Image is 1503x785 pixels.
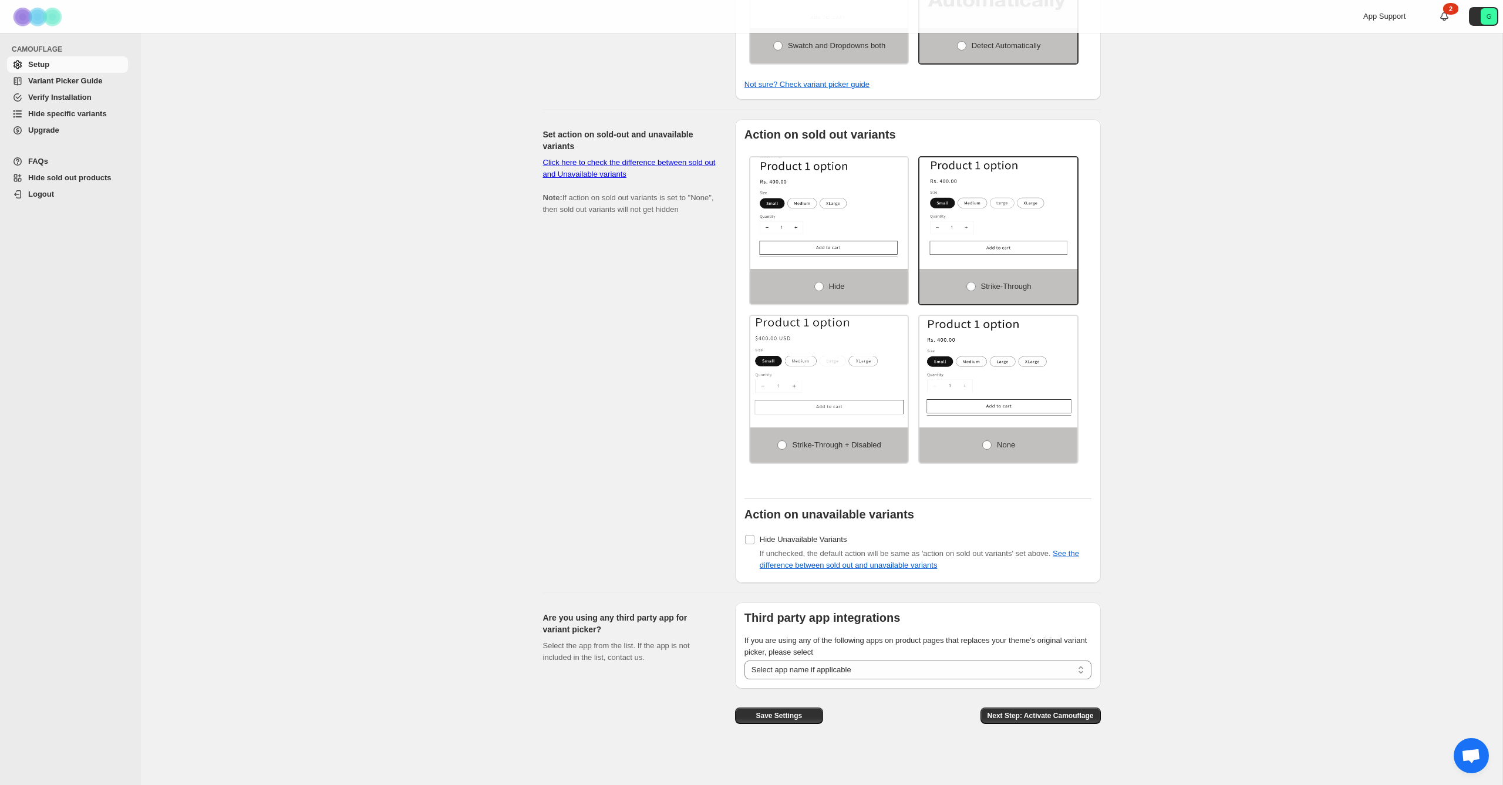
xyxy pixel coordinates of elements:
button: Next Step: Activate Camouflage [980,707,1101,724]
a: Hide sold out products [7,170,128,186]
span: App Support [1363,12,1406,21]
span: Upgrade [28,126,59,134]
a: FAQs [7,153,128,170]
span: FAQs [28,157,48,166]
a: Hide specific variants [7,106,128,122]
b: Action on unavailable variants [744,508,914,521]
span: Hide sold out products [28,173,112,182]
span: Hide Unavailable Variants [760,535,847,544]
span: Save Settings [756,711,802,720]
img: None [919,316,1077,416]
span: Avatar with initials G [1481,8,1497,25]
text: G [1487,13,1492,20]
img: Strike-through [919,157,1077,257]
a: Upgrade [7,122,128,139]
span: Hide [829,282,845,291]
div: 2 [1443,3,1458,15]
span: Hide specific variants [28,109,107,118]
span: If action on sold out variants is set to "None", then sold out variants will not get hidden [543,158,716,214]
b: Third party app integrations [744,611,901,624]
span: Swatch and Dropdowns both [788,41,885,50]
span: None [997,440,1015,449]
b: Note: [543,193,562,202]
span: Strike-through + Disabled [792,440,881,449]
span: CAMOUFLAGE [12,45,133,54]
span: Strike-through [981,282,1032,291]
span: Logout [28,190,54,198]
span: Variant Picker Guide [28,76,102,85]
a: Chat abierto [1454,738,1489,773]
a: Setup [7,56,128,73]
span: If you are using any of the following apps on product pages that replaces your theme's original v... [744,636,1087,656]
img: Hide [750,157,908,257]
b: Action on sold out variants [744,128,896,141]
button: Avatar with initials G [1469,7,1498,26]
a: Verify Installation [7,89,128,106]
button: Save Settings [735,707,823,724]
span: Detect Automatically [972,41,1041,50]
a: Logout [7,186,128,203]
span: Setup [28,60,49,69]
span: Select the app from the list. If the app is not included in the list, contact us. [543,641,690,662]
h2: Are you using any third party app for variant picker? [543,612,716,635]
span: Next Step: Activate Camouflage [988,711,1094,720]
a: Click here to check the difference between sold out and Unavailable variants [543,158,716,178]
span: If unchecked, the default action will be same as 'action on sold out variants' set above. [760,549,1079,570]
span: Verify Installation [28,93,92,102]
a: 2 [1438,11,1450,22]
img: Camouflage [9,1,68,33]
a: Not sure? Check variant picker guide [744,80,870,89]
h2: Set action on sold-out and unavailable variants [543,129,716,152]
a: Variant Picker Guide [7,73,128,89]
img: Strike-through + Disabled [750,316,908,416]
